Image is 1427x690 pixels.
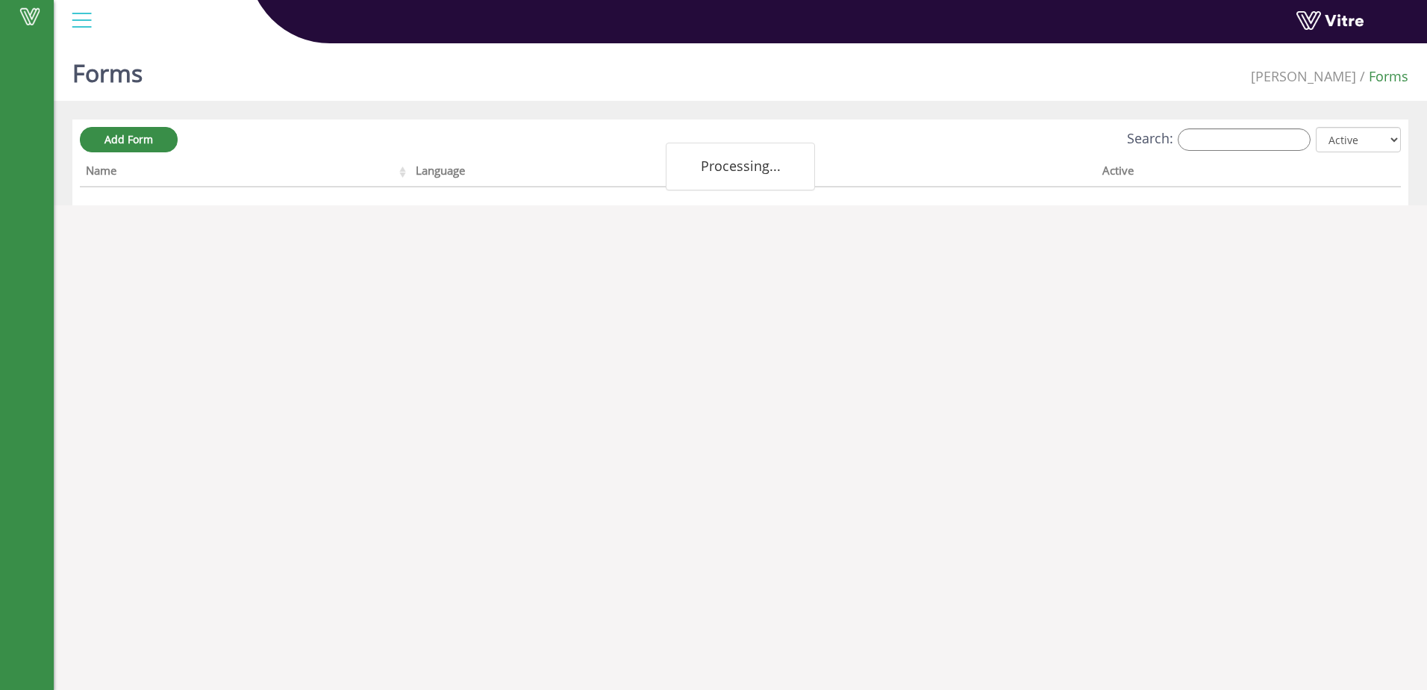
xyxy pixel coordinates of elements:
input: Search: [1178,128,1311,151]
div: Processing... [666,143,815,190]
th: Name [80,159,410,187]
h1: Forms [72,37,143,101]
li: Forms [1356,67,1408,87]
a: Add Form [80,127,178,152]
th: Active [1096,159,1334,187]
label: Search: [1127,128,1311,151]
span: 379 [1251,67,1356,85]
th: Company [755,159,1096,187]
span: Add Form [104,132,153,146]
th: Language [410,159,755,187]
